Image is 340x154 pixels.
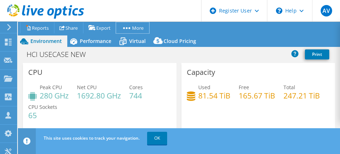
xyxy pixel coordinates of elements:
a: Export [83,22,116,33]
span: CPU Sockets [28,104,57,110]
span: Peak CPU [40,84,62,91]
svg: \n [276,8,282,14]
a: More [116,22,149,33]
h1: HCI USECASE NEW [23,50,97,58]
span: Free [239,84,249,91]
h4: 65 [28,111,57,119]
span: Cloud Pricing [164,38,196,44]
h3: Capacity [187,68,215,76]
span: This site uses cookies to track your navigation. [44,135,140,141]
h4: 81.54 TiB [198,92,230,100]
a: Share [54,22,83,33]
a: OK [147,132,167,145]
span: Performance [80,38,111,44]
h4: 280 GHz [40,92,69,100]
h4: 1692.80 GHz [77,92,121,100]
span: Virtual [129,38,146,44]
span: Net CPU [77,84,97,91]
span: AV [321,5,332,16]
h4: 744 [129,92,143,100]
span: Total [283,84,295,91]
a: Reports [20,22,54,33]
a: Print [305,49,329,59]
h4: 247.21 TiB [283,92,320,100]
span: Environment [30,38,62,44]
span: Cores [129,84,143,91]
h4: 165.67 TiB [239,92,275,100]
span: Used [198,84,210,91]
h3: CPU [28,68,43,76]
